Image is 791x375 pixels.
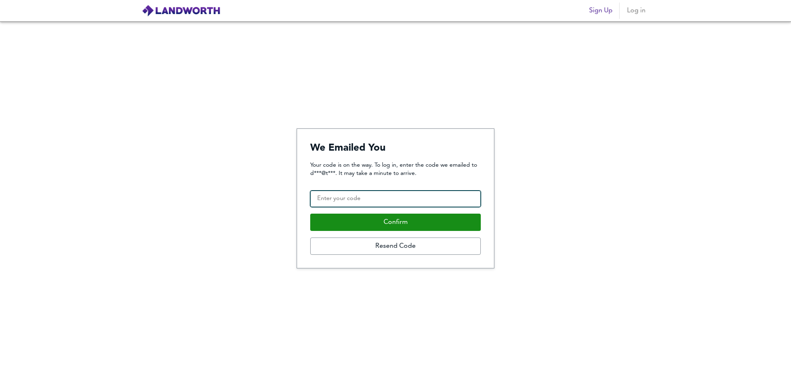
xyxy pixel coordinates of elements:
button: Confirm [310,214,481,231]
button: Sign Up [586,2,616,19]
button: Log in [623,2,649,19]
p: Your code is on the way. To log in, enter the code we emailed to d***@t***. It may take a minute ... [310,161,481,177]
h4: We Emailed You [310,142,481,154]
img: logo [142,5,220,17]
span: Log in [626,5,646,16]
input: Enter your code [310,191,481,207]
button: Resend Code [310,238,481,255]
span: Sign Up [589,5,613,16]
